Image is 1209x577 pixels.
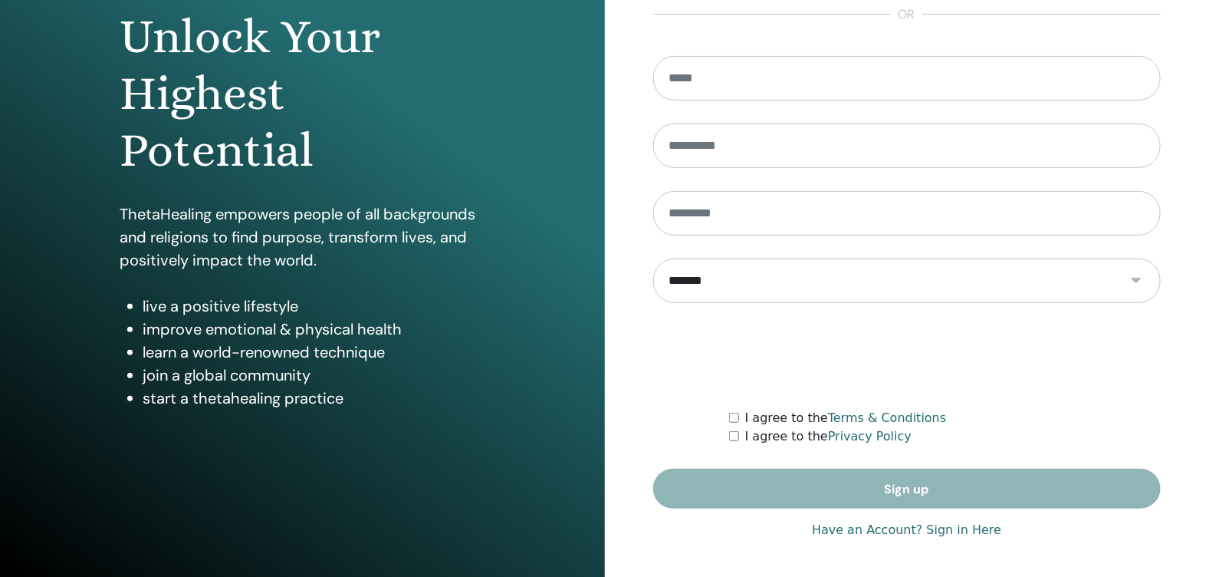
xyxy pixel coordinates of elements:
[790,326,1023,386] iframe: reCAPTCHA
[891,5,923,24] span: or
[120,8,485,180] h1: Unlock Your Highest Potential
[828,410,946,425] a: Terms & Conditions
[143,341,485,364] li: learn a world-renowned technique
[143,387,485,410] li: start a thetahealing practice
[120,203,485,272] p: ThetaHealing empowers people of all backgrounds and religions to find purpose, transform lives, a...
[143,364,485,387] li: join a global community
[812,521,1001,539] a: Have an Account? Sign in Here
[143,295,485,318] li: live a positive lifestyle
[745,427,912,446] label: I agree to the
[745,409,947,427] label: I agree to the
[828,429,912,443] a: Privacy Policy
[143,318,485,341] li: improve emotional & physical health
